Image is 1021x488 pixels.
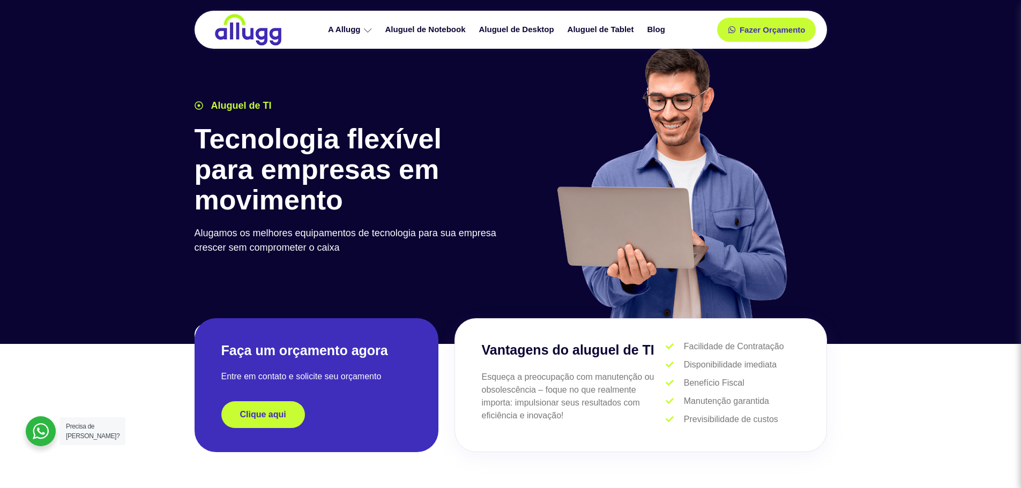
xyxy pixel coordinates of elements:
span: Facilidade de Contratação [681,340,784,353]
img: aluguel de ti para startups [553,45,789,318]
a: Aluguel de Notebook [380,20,474,39]
span: Benefício Fiscal [681,377,744,389]
span: Disponibilidade imediata [681,358,777,371]
span: Previsibilidade de custos [681,413,778,426]
p: Esqueça a preocupação com manutenção ou obsolescência – foque no que realmente importa: impulsion... [482,371,666,422]
p: Alugamos os melhores equipamentos de tecnologia para sua empresa crescer sem comprometer o caixa [195,226,505,255]
img: locação de TI é Allugg [213,13,283,46]
a: Blog [642,20,673,39]
span: Precisa de [PERSON_NAME]? [66,423,120,440]
a: Clique aqui [221,401,305,428]
a: Fazer Orçamento [717,18,816,42]
span: Manutenção garantida [681,395,769,408]
h3: Vantagens do aluguel de TI [482,340,666,361]
a: Aluguel de Tablet [562,20,642,39]
h2: Faça um orçamento agora [221,342,412,359]
h1: Tecnologia flexível para empresas em movimento [195,124,505,216]
span: Fazer Orçamento [740,26,806,34]
span: Aluguel de TI [208,99,272,113]
span: Clique aqui [240,410,286,419]
a: A Allugg [323,20,380,39]
p: Entre em contato e solicite seu orçamento [221,370,412,383]
a: Aluguel de Desktop [474,20,562,39]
